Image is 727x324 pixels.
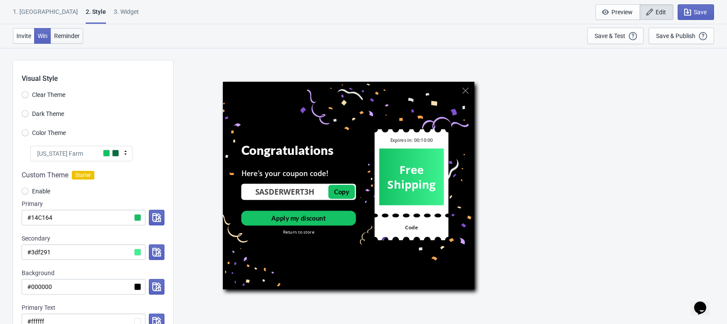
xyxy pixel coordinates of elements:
span: [US_STATE] Farm [37,149,83,158]
span: Color Theme [32,128,66,137]
span: Starter [72,171,94,180]
button: Preview [595,4,640,20]
div: Copy [334,185,350,199]
div: 1. [GEOGRAPHIC_DATA] [13,7,78,22]
button: Save [678,4,714,20]
button: Save & Publish [649,28,714,44]
div: Code [379,218,444,237]
div: Save & Test [595,32,625,39]
button: Win [34,28,51,44]
div: Visual Style [22,61,173,84]
div: Expires in: 00:10:00 [379,132,444,149]
span: Clear Theme [32,90,65,99]
button: Reminder [51,28,83,44]
iframe: chat widget [691,289,718,315]
div: Free Shipping [381,162,443,192]
div: Here's your coupon code! [241,169,356,178]
div: Apply my discount [271,213,326,222]
span: Preview [611,9,633,16]
div: 3. Widget [114,7,139,22]
button: Edit [640,4,673,20]
span: Invite [16,32,31,39]
div: Primary [22,199,164,208]
div: 2 . Style [86,7,106,24]
button: Invite [13,28,35,44]
div: Return to store [241,229,356,235]
span: Enable [32,187,50,196]
div: Congratulations [241,143,356,157]
div: Secondary [22,234,164,243]
span: Win [38,32,48,39]
span: Edit [656,9,666,16]
div: Background [22,269,164,277]
span: Reminder [54,32,80,39]
span: Save [694,9,707,16]
div: Primary Text [22,303,164,312]
div: Save & Publish [656,32,695,39]
span: Dark Theme [32,109,64,118]
span: Custom Theme [22,170,68,180]
button: Save & Test [587,28,643,44]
